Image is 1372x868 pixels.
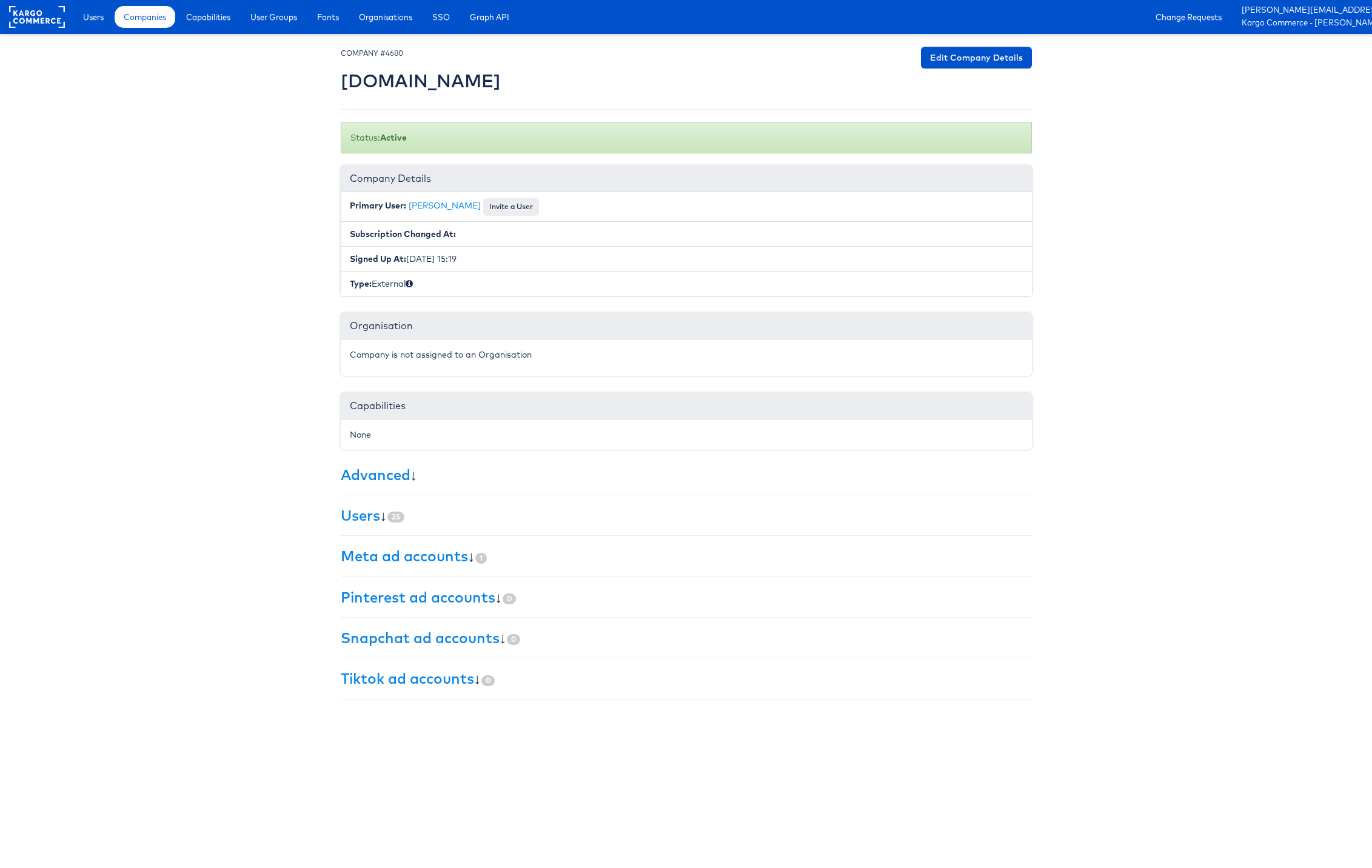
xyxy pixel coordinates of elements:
[359,11,412,23] span: Organisations
[350,429,1023,441] div: None
[350,349,1023,361] p: Company is not assigned to an Organisation
[308,6,348,28] a: Fonts
[921,47,1032,68] a: Edit Company Details
[341,548,1032,564] h3: ↓
[507,634,520,645] span: 0
[341,588,495,606] a: Pinterest ad accounts
[341,48,403,58] small: COMPANY #4680
[341,467,1032,482] h3: ↓
[341,547,468,565] a: Meta ad accounts
[350,253,406,264] b: Signed Up At:
[350,6,421,28] a: Organisations
[341,122,1032,153] div: Status:
[1242,17,1363,30] a: Kargo Commerce - [PERSON_NAME]
[83,11,104,23] span: Users
[503,593,516,604] span: 0
[115,6,175,28] a: Companies
[74,6,113,28] a: Users
[409,200,481,211] a: [PERSON_NAME]
[250,11,297,23] span: User Groups
[341,507,1032,523] h3: ↓
[341,669,474,687] a: Tiktok ad accounts
[461,6,518,28] a: Graph API
[241,6,306,28] a: User Groups
[432,11,450,23] span: SSO
[124,11,166,23] span: Companies
[1146,6,1231,28] a: Change Requests
[186,11,230,23] span: Capabilities
[423,6,459,28] a: SSO
[475,553,487,564] span: 1
[317,11,339,23] span: Fonts
[341,393,1032,419] div: Capabilities
[350,200,406,211] b: Primary User:
[380,132,407,143] b: Active
[350,229,456,239] b: Subscription Changed At:
[387,512,404,522] span: 25
[177,6,239,28] a: Capabilities
[470,11,509,23] span: Graph API
[341,246,1032,272] li: [DATE] 15:19
[341,271,1032,296] li: External
[341,629,500,647] a: Snapchat ad accounts
[341,165,1032,192] div: Company Details
[341,506,380,524] a: Users
[1242,4,1363,17] a: [PERSON_NAME][EMAIL_ADDRESS][PERSON_NAME][DOMAIN_NAME]
[341,589,1032,605] h3: ↓
[481,675,495,686] span: 0
[483,198,539,215] button: Invite a User
[341,630,1032,646] h3: ↓
[341,670,1032,686] h3: ↓
[341,313,1032,339] div: Organisation
[341,466,410,484] a: Advanced
[406,278,413,289] span: Internal (staff) or External (client)
[350,278,372,289] b: Type:
[341,71,501,91] h2: [DOMAIN_NAME]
